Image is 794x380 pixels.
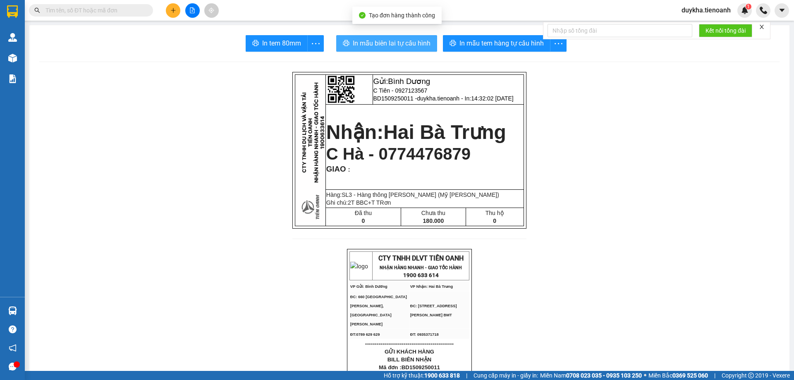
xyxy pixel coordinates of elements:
[748,373,754,378] span: copyright
[326,199,391,206] span: Ghi chú:
[45,6,143,15] input: Tìm tên, số ĐT hoặc mã đơn
[466,371,467,380] span: |
[540,371,642,380] span: Miền Nam
[365,340,454,347] span: ----------------------------------------------
[348,199,391,206] span: 2T BBC+T TRơn
[410,304,457,317] span: ĐC: [STREET_ADDRESS][PERSON_NAME] BMT
[403,272,439,278] strong: 1900 633 614
[699,24,752,37] button: Kết nối tổng đài
[385,349,434,355] span: GỬI KHÁCH HÀNG
[246,35,308,52] button: printerIn tem 80mm
[550,35,567,52] button: more
[672,372,708,379] strong: 0369 525 060
[326,121,506,143] strong: Nhận:
[387,356,432,363] span: BILL BIÊN NHẬN
[350,332,380,337] span: ĐT:0789 629 629
[7,5,18,18] img: logo-vxr
[328,76,355,103] img: qr-code
[350,262,368,271] img: logo
[548,24,692,37] input: Nhập số tổng đài
[421,210,445,216] span: Chưa thu
[675,5,737,15] span: duykha.tienoanh
[760,7,767,14] img: phone-icon
[8,306,17,315] img: warehouse-icon
[759,24,765,30] span: close
[8,54,17,62] img: warehouse-icon
[443,35,550,52] button: printerIn mẫu tem hàng tự cấu hình
[459,38,544,48] span: In mẫu tem hàng tự cấu hình
[450,40,456,48] span: printer
[384,371,460,380] span: Hỗ trợ kỹ thuật:
[350,295,407,326] span: ĐC: 660 [GEOGRAPHIC_DATA][PERSON_NAME], [GEOGRAPHIC_DATA][PERSON_NAME]
[741,7,749,14] img: icon-new-feature
[307,35,324,52] button: more
[550,38,566,49] span: more
[308,38,323,49] span: more
[369,12,435,19] span: Tạo đơn hàng thành công
[34,7,40,13] span: search
[388,77,430,86] span: Bình Dương
[326,145,471,163] span: C Hà - 0774476879
[485,210,504,216] span: Thu hộ
[346,166,350,173] span: :
[8,74,17,83] img: solution-icon
[410,284,453,289] span: VP Nhận: Hai Bà Trưng
[474,371,538,380] span: Cung cấp máy in - giấy in:
[170,7,176,13] span: plus
[423,217,444,224] span: 180.000
[262,38,301,48] span: In tem 80mm
[350,284,387,289] span: VP Gửi: Bình Dương
[326,165,346,173] span: GIAO
[9,325,17,333] span: question-circle
[644,374,646,377] span: ⚪️
[471,95,513,102] span: 14:32:02 [DATE]
[424,372,460,379] strong: 1900 633 818
[566,372,642,379] strong: 0708 023 035 - 0935 103 250
[355,210,372,216] span: Đã thu
[359,12,366,19] span: check-circle
[343,40,349,48] span: printer
[204,3,219,18] button: aim
[9,344,17,352] span: notification
[373,87,428,94] span: C Tiên - 0927123567
[252,40,259,48] span: printer
[379,364,440,370] span: Mã đơn :
[166,3,180,18] button: plus
[9,363,17,370] span: message
[493,217,496,224] span: 0
[189,7,195,13] span: file-add
[362,217,365,224] span: 0
[778,7,786,14] span: caret-down
[8,33,17,42] img: warehouse-icon
[402,364,440,370] span: BD1509250011
[378,254,464,262] span: CTY TNHH DLVT TIẾN OANH
[373,77,430,86] span: Gửi:
[380,265,462,270] strong: NHẬN HÀNG NHANH - GIAO TỐC HÀNH
[326,191,499,198] span: Hàng:SL
[746,4,751,10] sup: 1
[417,95,513,102] span: duykha.tienoanh - In:
[185,3,200,18] button: file-add
[706,26,746,35] span: Kết nối tổng đài
[714,371,715,380] span: |
[349,191,499,198] span: 3 - Hàng thông [PERSON_NAME] (Mỹ [PERSON_NAME])
[208,7,214,13] span: aim
[353,38,430,48] span: In mẫu biên lai tự cấu hình
[336,35,437,52] button: printerIn mẫu biên lai tự cấu hình
[383,121,506,143] span: Hai Bà Trưng
[775,3,789,18] button: caret-down
[747,4,750,10] span: 1
[410,332,439,337] span: ĐT: 0935371718
[648,371,708,380] span: Miền Bắc
[373,95,514,102] span: BD1509250011 -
